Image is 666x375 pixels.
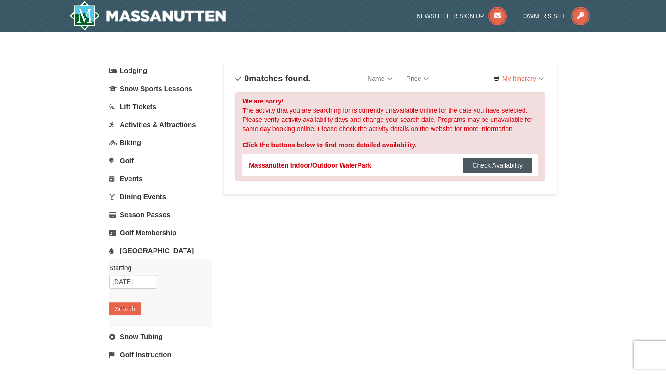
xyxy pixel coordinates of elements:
span: Newsletter Sign Up [417,12,484,19]
a: Newsletter Sign Up [417,12,507,19]
span: 0 [244,74,249,83]
a: Dining Events [109,188,212,205]
a: Massanutten Resort [69,1,226,30]
a: Lift Tickets [109,98,212,115]
a: Biking [109,134,212,151]
button: Check Availability [463,158,532,173]
a: Price [400,69,436,88]
a: Name [360,69,399,88]
a: Golf Instruction [109,346,212,363]
a: Golf [109,152,212,169]
a: Lodging [109,62,212,79]
a: Snow Tubing [109,328,212,345]
h4: matches found. [235,74,310,83]
span: Owner's Site [524,12,567,19]
a: My Itinerary [487,72,550,85]
div: Click the buttons below to find more detailed availability. [242,140,538,150]
strong: We are sorry! [242,97,284,105]
div: The activity that you are searching for is currently unavailable online for the date you have sel... [235,92,545,181]
a: Season Passes [109,206,212,223]
a: [GEOGRAPHIC_DATA] [109,242,212,259]
div: Massanutten Indoor/Outdoor WaterPark [249,161,371,170]
a: Golf Membership [109,224,212,241]
img: Massanutten Resort Logo [69,1,226,30]
a: Events [109,170,212,187]
a: Snow Sports Lessons [109,80,212,97]
a: Owner's Site [524,12,590,19]
a: Activities & Attractions [109,116,212,133]
label: Starting [109,263,205,272]
button: Search [109,302,141,315]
